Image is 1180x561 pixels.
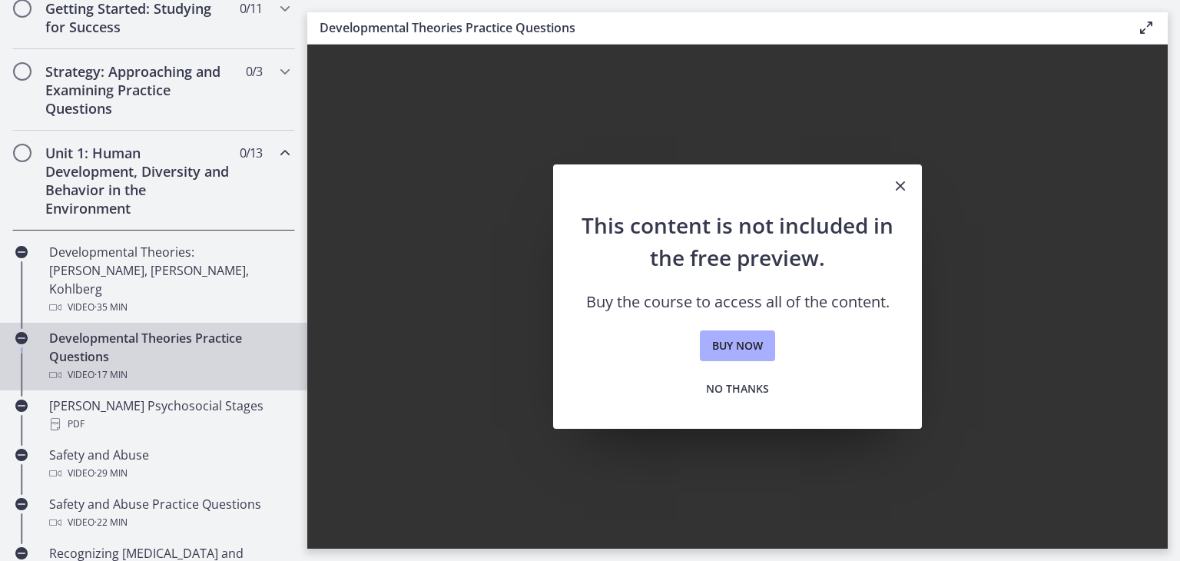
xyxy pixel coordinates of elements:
[700,330,775,361] a: Buy now
[45,62,233,118] h2: Strategy: Approaching and Examining Practice Questions
[94,464,128,483] span: · 29 min
[578,292,897,312] p: Buy the course to access all of the content.
[879,164,922,209] button: Close
[694,373,781,404] button: No thanks
[45,144,233,217] h2: Unit 1: Human Development, Diversity and Behavior in the Environment
[578,209,897,274] h2: This content is not included in the free preview.
[49,415,289,433] div: PDF
[49,329,289,384] div: Developmental Theories Practice Questions
[49,366,289,384] div: Video
[320,18,1112,37] h3: Developmental Theories Practice Questions
[49,397,289,433] div: [PERSON_NAME] Psychosocial Stages
[49,298,289,317] div: Video
[94,513,128,532] span: · 22 min
[49,446,289,483] div: Safety and Abuse
[94,298,128,317] span: · 35 min
[240,144,262,162] span: 0 / 13
[706,380,769,398] span: No thanks
[49,495,289,532] div: Safety and Abuse Practice Questions
[49,513,289,532] div: Video
[49,243,289,317] div: Developmental Theories: [PERSON_NAME], [PERSON_NAME], Kohlberg
[246,62,262,81] span: 0 / 3
[49,464,289,483] div: Video
[94,366,128,384] span: · 17 min
[712,337,763,355] span: Buy now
